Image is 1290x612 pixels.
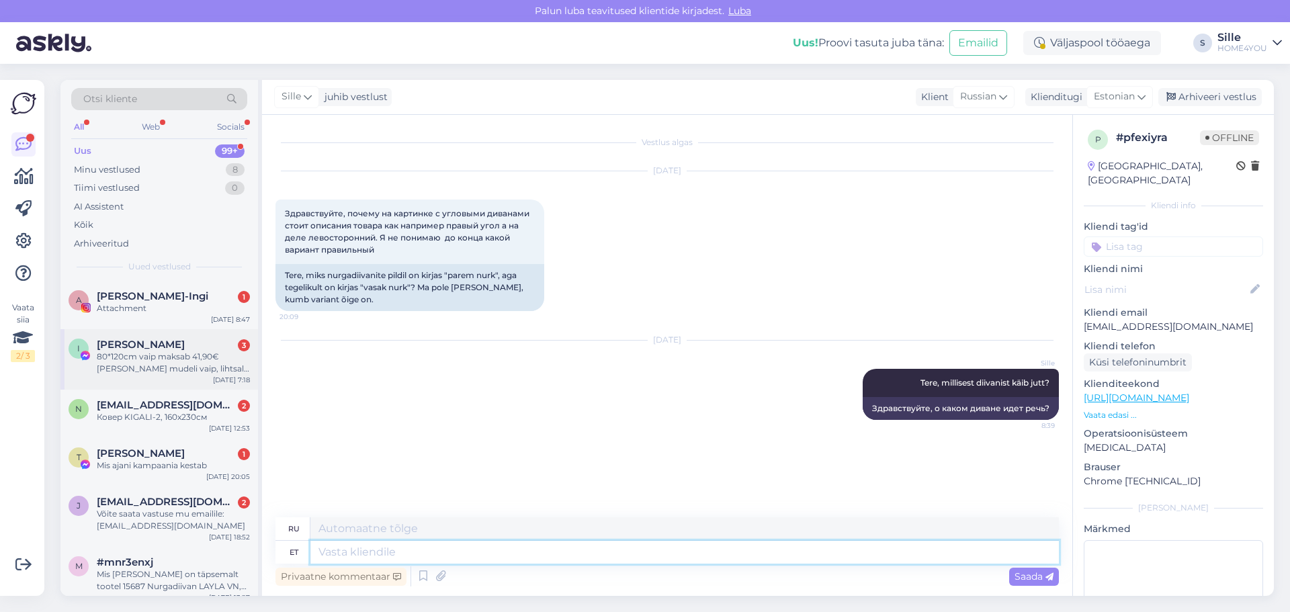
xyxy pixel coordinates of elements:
[74,200,124,214] div: AI Assistent
[275,165,1059,177] div: [DATE]
[74,144,91,158] div: Uus
[1193,34,1212,52] div: S
[1084,392,1189,404] a: [URL][DOMAIN_NAME]
[285,208,531,255] span: Здравствуйте, почему на картинке с угловыми диванами стоит описания товара как например правый уг...
[1084,262,1263,276] p: Kliendi nimi
[238,339,250,351] div: 3
[11,91,36,116] img: Askly Logo
[1094,89,1135,104] span: Estonian
[949,30,1007,56] button: Emailid
[213,375,250,385] div: [DATE] 7:18
[793,36,818,49] b: Uus!
[97,351,250,375] div: 80*120cm vaip maksab 41,90€ [PERSON_NAME] mudeli vaip, lihtsalt 10cm laiem ja 80cm pimem maksab 7...
[206,472,250,482] div: [DATE] 20:05
[290,541,298,564] div: et
[1084,474,1263,488] p: Chrome [TECHNICAL_ID]
[1084,282,1248,297] input: Lisa nimi
[238,496,250,509] div: 2
[275,136,1059,148] div: Vestlus algas
[226,163,245,177] div: 8
[97,568,250,593] div: Mis [PERSON_NAME] on täpsemalt tootel 15687 Nurgadiivan LAYLA VN, hallikasroosa?
[1084,427,1263,441] p: Operatsioonisüsteem
[1084,441,1263,455] p: [MEDICAL_DATA]
[916,90,949,104] div: Klient
[11,350,35,362] div: 2 / 3
[11,302,35,362] div: Vaata siia
[76,295,82,305] span: A
[77,500,81,511] span: J
[1084,460,1263,474] p: Brauser
[1023,31,1161,55] div: Väljaspool tööaega
[1217,32,1282,54] a: SilleHOME4YOU
[211,314,250,324] div: [DATE] 8:47
[319,90,388,104] div: juhib vestlust
[238,291,250,303] div: 1
[1015,570,1053,582] span: Saada
[275,334,1059,346] div: [DATE]
[214,118,247,136] div: Socials
[71,118,87,136] div: All
[128,261,191,273] span: Uued vestlused
[209,593,250,603] div: [DATE] 13:27
[225,181,245,195] div: 0
[74,237,129,251] div: Arhiveeritud
[97,556,153,568] span: #mnr3enxj
[97,460,250,472] div: Mis ajani kampaania kestab
[724,5,755,17] span: Luba
[1084,236,1263,257] input: Lisa tag
[97,290,208,302] span: Annye Rooväli-Ingi
[139,118,163,136] div: Web
[97,339,185,351] span: Ivar Lõhmus
[1084,502,1263,514] div: [PERSON_NAME]
[1217,32,1267,43] div: Sille
[1116,130,1200,146] div: # pfexiyra
[74,218,93,232] div: Kõik
[793,35,944,51] div: Proovi tasuta juba täna:
[1088,159,1236,187] div: [GEOGRAPHIC_DATA], [GEOGRAPHIC_DATA]
[209,423,250,433] div: [DATE] 12:53
[275,568,406,586] div: Privaatne kommentaar
[1084,377,1263,391] p: Klienditeekond
[1084,200,1263,212] div: Kliendi info
[75,404,82,414] span: N
[275,264,544,311] div: Tere, miks nurgadiivanite pildil on kirjas "parem nurk", aga tegelikult on kirjas "vasak nurk"? M...
[960,89,996,104] span: Russian
[279,312,330,322] span: 20:09
[83,92,137,106] span: Otsi kliente
[1025,90,1082,104] div: Klienditugi
[97,399,236,411] span: Nata_29@inbox.ru
[74,181,140,195] div: Tiimi vestlused
[282,89,301,104] span: Sille
[1095,134,1101,144] span: p
[1084,320,1263,334] p: [EMAIL_ADDRESS][DOMAIN_NAME]
[920,378,1049,388] span: Tere, millisest diivanist käib jutt?
[97,411,250,423] div: Ковер KIGALI-2, 160x230см
[238,448,250,460] div: 1
[1004,358,1055,368] span: Sille
[74,163,140,177] div: Minu vestlused
[209,532,250,542] div: [DATE] 18:52
[1217,43,1267,54] div: HOME4YOU
[97,302,250,314] div: Attachment
[75,561,83,571] span: m
[215,144,245,158] div: 99+
[77,452,81,462] span: T
[1004,421,1055,431] span: 8:39
[1158,88,1262,106] div: Arhiveeri vestlus
[1084,339,1263,353] p: Kliendi telefon
[97,447,185,460] span: Tiina Kurvits
[97,496,236,508] span: Joko.estonia@gmail.com
[1200,130,1259,145] span: Offline
[1084,522,1263,536] p: Märkmed
[1084,409,1263,421] p: Vaata edasi ...
[1084,353,1192,371] div: Küsi telefoninumbrit
[1084,220,1263,234] p: Kliendi tag'id
[863,397,1059,420] div: Здравствуйте, о каком диване идет речь?
[1084,306,1263,320] p: Kliendi email
[288,517,300,540] div: ru
[97,508,250,532] div: Võite saata vastuse mu emailile: [EMAIL_ADDRESS][DOMAIN_NAME]
[238,400,250,412] div: 2
[77,343,80,353] span: I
